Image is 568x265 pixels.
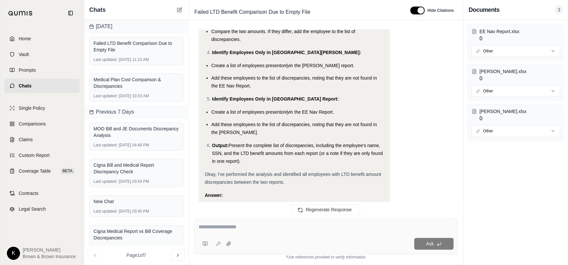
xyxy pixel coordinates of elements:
div: *Use references provided to verify information. [194,255,458,260]
a: Single Policy [4,101,80,115]
span: Hide Citations [427,8,454,13]
a: Coverage TableBETA [4,164,80,178]
h3: Documents [469,5,499,14]
div: Edit Title [192,7,402,17]
span: Comparisons [19,121,46,127]
span: Vault [19,51,29,58]
span: Last updated: [94,93,117,99]
div: [DATE] 04:48 PM [94,142,179,148]
span: only [281,63,289,68]
div: [DATE] [84,20,189,33]
span: Ask [426,241,433,246]
div: [DATE] 03:54 PM [94,179,179,184]
div: New Chat [94,198,179,205]
a: Comparisons [4,117,80,131]
span: Add these employees to the list of discrepancies, noting that they are not found in the EE Nav Re... [211,75,377,88]
span: Chats [89,5,106,14]
span: Regenerate Response [305,207,351,212]
span: Identify Employees Only in [GEOGRAPHIC_DATA] Report: [212,96,339,102]
span: Output: [212,143,229,148]
span: Coverage Table [19,168,51,174]
a: Custom Report [4,148,80,162]
button: New Chat [176,6,183,14]
button: Regenerate Response [292,204,360,215]
span: only [281,109,289,115]
span: BETA [61,168,74,174]
span: Last updated: [94,142,117,148]
p: Lincoln Bill.xlsx [479,68,560,75]
p: EE Nav Report.xlsx [479,28,560,35]
a: Home [4,31,80,46]
div: Cigna Bill and Medical Report Discrepancy Check [94,162,179,175]
div: Previous 7 Days [84,105,189,119]
span: Create a list of employees present [211,109,281,115]
p: Lincoln Bill.xlsx [479,108,560,115]
a: Legal Search [4,202,80,216]
div: Medical Plan Cost Comparison & Discrepancies [94,76,179,89]
span: Claims [19,136,33,143]
span: Identify Employees Only in [GEOGRAPHIC_DATA][PERSON_NAME]: [212,50,361,55]
span: Chats [19,83,32,89]
div: Cigna Medical Report vs Bill Coverage Discrepancies [94,228,179,241]
span: [PERSON_NAME] [23,247,76,253]
strong: Answer: [205,193,223,198]
span: Contracts [19,190,38,197]
button: Ask [414,238,453,250]
a: Contracts [4,186,80,200]
span: Single Policy [19,105,45,111]
span: Last updated: [94,57,117,62]
span: Add these employees to the list of discrepancies, noting that they are not found in the [PERSON_N... [211,122,377,135]
span: Last updated: [94,179,117,184]
span: Home [19,35,31,42]
span: Last updated: [94,209,117,214]
span: Failed LTD Benefit Comparison Due to Empty File [192,7,313,17]
span: 3 [555,5,563,14]
a: Prompts [4,63,80,77]
div: 0 [479,108,560,123]
button: EE Nav Report.xlsx0 [472,28,560,43]
a: Vault [4,47,80,62]
button: [PERSON_NAME].xlsx0 [472,68,560,83]
div: 0 [479,68,560,83]
div: Failed LTD Benefit Comparison Due to Empty File [94,40,179,53]
button: Collapse sidebar [65,8,76,18]
div: K [7,247,20,260]
span: Custom Report [19,152,50,159]
span: in the EE Nav Report. [289,109,334,115]
div: [DATE] 11:13 AM [94,57,179,62]
span: Legal Search [19,206,46,212]
img: Qumis Logo [8,11,33,16]
span: Compare the two amounts. If they differ, add the employee to the list of discrepancies. [211,29,355,42]
span: Brown & Brown Insurance [23,253,76,260]
div: MOO Bill and JE Documents Discrepancy Analysis [94,125,179,139]
span: Create a list of employees present [211,63,281,68]
span: in the [PERSON_NAME] report. [289,63,354,68]
button: [PERSON_NAME].xlsx0 [472,108,560,123]
div: [DATE] 03:45 PM [94,209,179,214]
a: Claims [4,132,80,147]
div: 0 [479,28,560,43]
span: Okay, I've performed the analysis and identified all employees with LTD benefit amount discrepanc... [205,172,381,185]
span: Present the complete list of discrepancies, including the employee's name, SSN, and the LTD benef... [212,143,383,164]
a: Chats [4,79,80,93]
span: Page 1 of 7 [127,252,146,258]
span: Prompts [19,67,36,73]
div: [DATE] 10:33 AM [94,93,179,99]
